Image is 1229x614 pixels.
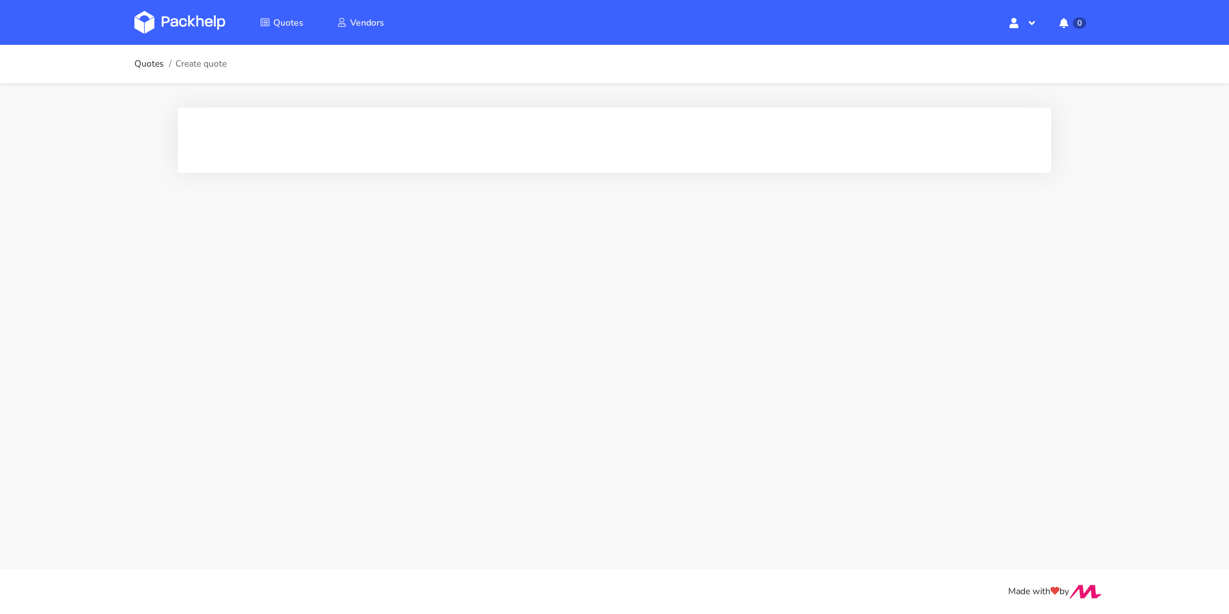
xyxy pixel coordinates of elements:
[245,11,319,34] a: Quotes
[193,123,1036,154] iframe: Your browser does not support iframes.
[350,17,384,29] span: Vendors
[1069,585,1102,599] img: Move Closer
[134,11,225,34] img: Dashboard
[175,59,227,69] span: Create quote
[134,59,164,69] a: Quotes
[273,17,303,29] span: Quotes
[1049,11,1095,34] button: 0
[1073,17,1086,29] span: 0
[321,11,399,34] a: Vendors
[118,585,1111,599] div: Made with by
[134,51,227,77] nav: breadcrumb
